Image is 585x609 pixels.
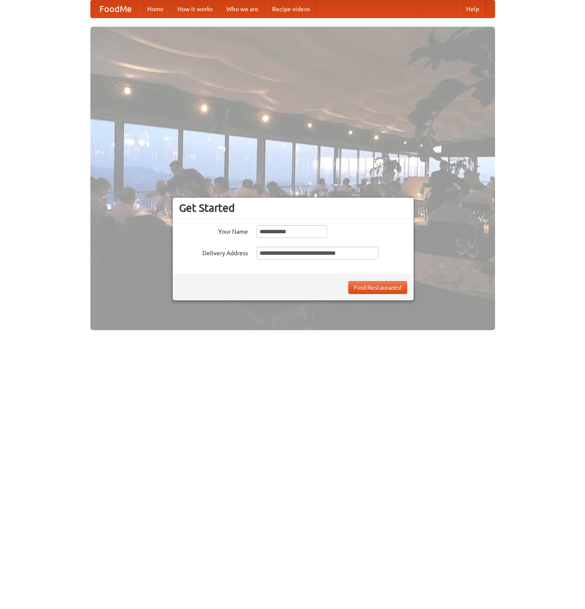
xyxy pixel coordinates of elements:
a: How it works [170,0,220,18]
a: Who we are [220,0,265,18]
label: Your Name [179,225,248,236]
a: FoodMe [91,0,140,18]
a: Help [459,0,486,18]
h3: Get Started [179,201,407,214]
a: Recipe videos [265,0,317,18]
button: Find Restaurants! [348,281,407,294]
label: Delivery Address [179,247,248,257]
a: Home [140,0,170,18]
